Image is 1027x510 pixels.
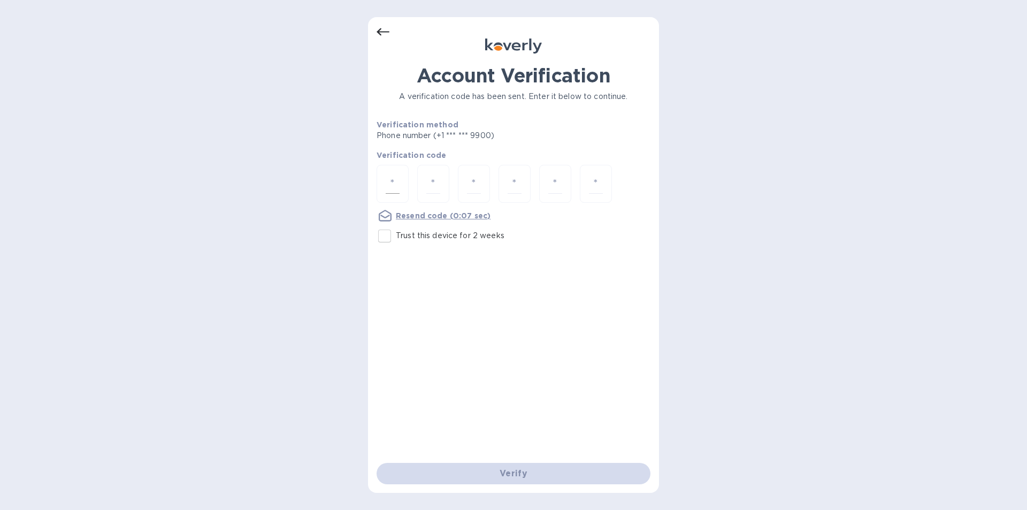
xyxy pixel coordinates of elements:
u: Resend code (0:07 sec) [396,211,490,220]
b: Verification method [377,120,458,129]
p: A verification code has been sent. Enter it below to continue. [377,91,650,102]
p: Trust this device for 2 weeks [396,230,504,241]
p: Phone number (+1 *** *** 9900) [377,130,576,141]
p: Verification code [377,150,650,161]
h1: Account Verification [377,64,650,87]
